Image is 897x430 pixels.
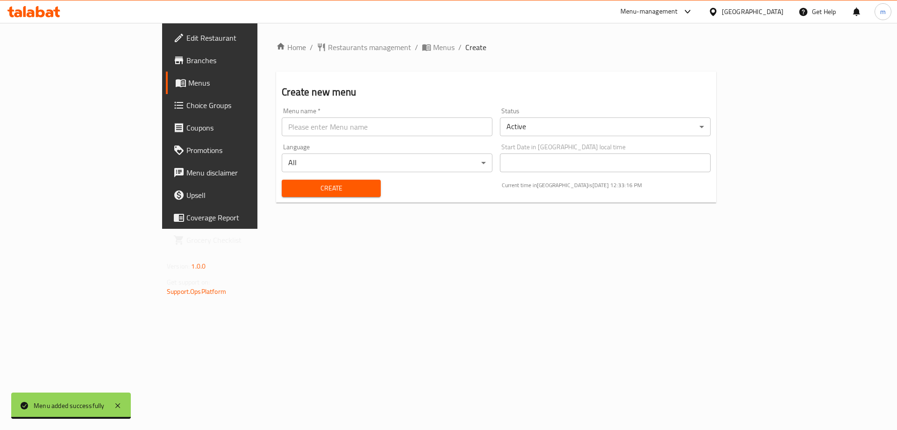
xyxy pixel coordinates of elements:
[186,100,305,111] span: Choice Groups
[166,49,312,72] a: Branches
[458,42,462,53] li: /
[186,234,305,246] span: Grocery Checklist
[166,139,312,161] a: Promotions
[166,72,312,94] a: Menus
[166,94,312,117] a: Choice Groups
[289,182,373,194] span: Create
[166,184,312,206] a: Upsell
[191,260,206,272] span: 1.0.0
[186,145,305,156] span: Promotions
[722,7,783,17] div: [GEOGRAPHIC_DATA]
[186,212,305,223] span: Coverage Report
[422,42,455,53] a: Menus
[620,6,678,17] div: Menu-management
[186,32,305,44] span: Edit Restaurant
[880,7,886,17] span: m
[433,42,455,53] span: Menus
[502,181,711,189] p: Current time in [GEOGRAPHIC_DATA] is [DATE] 12:33:16 PM
[186,122,305,133] span: Coupons
[282,153,492,172] div: All
[282,85,711,99] h2: Create new menu
[188,77,305,88] span: Menus
[34,401,105,411] div: Menu added successfully
[500,117,711,136] div: Active
[186,189,305,201] span: Upsell
[166,206,312,229] a: Coverage Report
[186,55,305,66] span: Branches
[415,42,418,53] li: /
[328,42,411,53] span: Restaurants management
[167,285,226,298] a: Support.OpsPlatform
[167,260,190,272] span: Version:
[282,180,380,197] button: Create
[465,42,486,53] span: Create
[167,276,210,288] span: Get support on:
[186,167,305,178] span: Menu disclaimer
[276,42,716,53] nav: breadcrumb
[166,161,312,184] a: Menu disclaimer
[282,117,492,136] input: Please enter Menu name
[166,117,312,139] a: Coupons
[317,42,411,53] a: Restaurants management
[166,229,312,251] a: Grocery Checklist
[166,27,312,49] a: Edit Restaurant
